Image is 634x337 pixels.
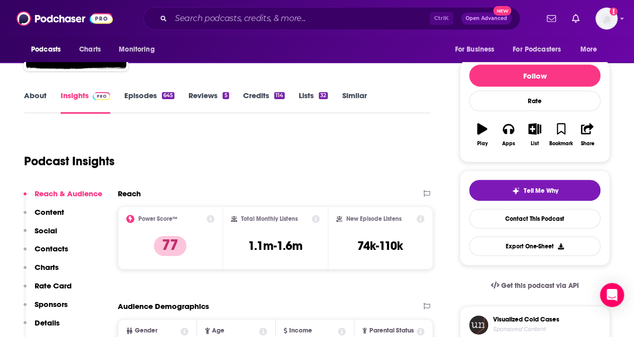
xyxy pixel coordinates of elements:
[609,8,617,16] svg: Add a profile image
[512,187,520,195] img: tell me why sparkle
[531,141,539,147] div: List
[548,117,574,153] button: Bookmark
[580,43,597,57] span: More
[289,327,312,334] span: Income
[595,8,617,30] span: Logged in as KharyBrown
[568,10,583,27] a: Show notifications dropdown
[35,189,102,198] p: Reach & Audience
[24,244,68,262] button: Contacts
[119,43,154,57] span: Monitoring
[469,180,600,201] button: tell me why sparkleTell Me Why
[469,236,600,256] button: Export One-Sheet
[241,215,298,222] h2: Total Monthly Listens
[469,91,600,111] div: Rate
[154,236,186,256] p: 77
[573,40,610,59] button: open menu
[493,325,559,332] h4: Sponsored Content
[143,7,520,30] div: Search podcasts, credits, & more...
[501,281,579,290] span: Get this podcast via API
[24,189,102,207] button: Reach & Audience
[79,43,101,57] span: Charts
[469,315,488,334] img: coldCase.18b32719.png
[73,40,107,59] a: Charts
[466,16,507,21] span: Open Advanced
[24,299,68,318] button: Sponsors
[24,226,57,244] button: Social
[549,141,573,147] div: Bookmark
[357,238,403,253] h3: 74k-110k
[35,299,68,309] p: Sponsors
[35,244,68,253] p: Contacts
[461,13,512,25] button: Open AdvancedNew
[61,91,110,114] a: InsightsPodchaser Pro
[188,91,229,114] a: Reviews5
[299,91,328,114] a: Lists32
[223,92,229,99] div: 5
[346,215,401,222] h2: New Episode Listens
[35,226,57,235] p: Social
[24,154,115,169] h1: Podcast Insights
[24,281,72,299] button: Rate Card
[469,209,600,228] a: Contact This Podcast
[483,273,587,298] a: Get this podcast via API
[93,92,110,100] img: Podchaser Pro
[502,141,515,147] div: Apps
[595,8,617,30] button: Show profile menu
[430,12,453,25] span: Ctrl K
[248,238,303,253] h3: 1.1m-1.6m
[35,207,64,217] p: Content
[477,141,488,147] div: Play
[124,91,174,114] a: Episodes645
[243,91,285,114] a: Credits114
[274,92,285,99] div: 114
[135,327,157,334] span: Gender
[162,92,174,99] div: 645
[543,10,560,27] a: Show notifications dropdown
[31,43,61,57] span: Podcasts
[24,91,47,114] a: About
[24,207,64,226] button: Content
[493,6,511,16] span: New
[495,117,521,153] button: Apps
[369,327,413,334] span: Parental Status
[118,189,141,198] h2: Reach
[171,11,430,27] input: Search podcasts, credits, & more...
[506,40,575,59] button: open menu
[600,283,624,307] div: Open Intercom Messenger
[574,117,600,153] button: Share
[469,65,600,87] button: Follow
[595,8,617,30] img: User Profile
[35,262,59,272] p: Charts
[319,92,328,99] div: 32
[118,301,209,311] h2: Audience Demographics
[24,262,59,281] button: Charts
[469,117,495,153] button: Play
[35,318,60,327] p: Details
[212,327,225,334] span: Age
[580,141,594,147] div: Share
[24,318,60,336] button: Details
[112,40,167,59] button: open menu
[138,215,177,222] h2: Power Score™
[513,43,561,57] span: For Podcasters
[17,9,113,28] img: Podchaser - Follow, Share and Rate Podcasts
[493,315,559,323] h3: Visualized Cold Cases
[522,117,548,153] button: List
[448,40,507,59] button: open menu
[524,187,558,195] span: Tell Me Why
[342,91,366,114] a: Similar
[24,40,74,59] button: open menu
[35,281,72,290] p: Rate Card
[455,43,494,57] span: For Business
